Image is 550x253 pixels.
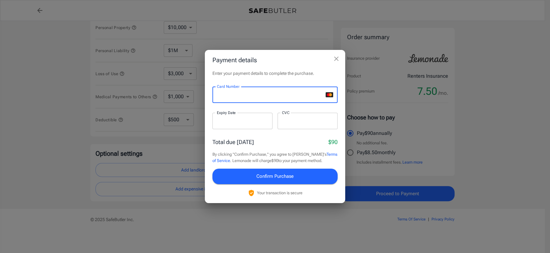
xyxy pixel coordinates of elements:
p: Enter your payment details to complete the purchase. [212,70,338,76]
a: Terms of Service [212,152,337,163]
p: Total due [DATE] [212,138,254,146]
iframe: Secure card number input frame [217,92,323,98]
span: Confirm Purchase [256,172,294,180]
p: By clicking "Confirm Purchase," you agree to [PERSON_NAME]'s . Lemonade will charge $90 to your p... [212,151,338,164]
iframe: Secure expiration date input frame [217,118,268,124]
iframe: Secure CVC input frame [282,118,333,124]
button: close [330,52,343,65]
h2: Payment details [205,50,345,70]
p: Your transaction is secure [257,190,302,196]
svg: mastercard [326,92,333,97]
button: Confirm Purchase [212,169,338,184]
label: CVC [282,110,290,115]
p: $90 [328,138,338,146]
label: Card Number [217,84,239,89]
label: Expiry Date [217,110,236,115]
